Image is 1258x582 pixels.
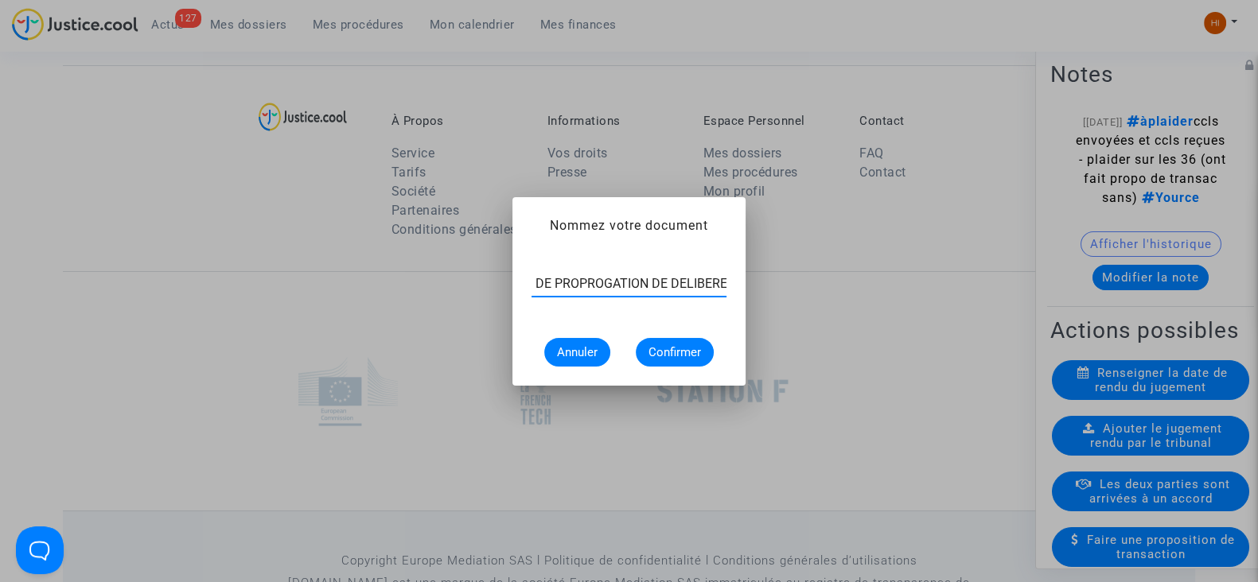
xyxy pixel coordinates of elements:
span: Annuler [557,345,598,359]
span: Nommez votre document [550,218,708,233]
button: Annuler [544,338,610,367]
button: Confirmer [636,338,714,367]
iframe: Help Scout Beacon - Open [16,526,64,574]
span: Confirmer [648,345,701,359]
